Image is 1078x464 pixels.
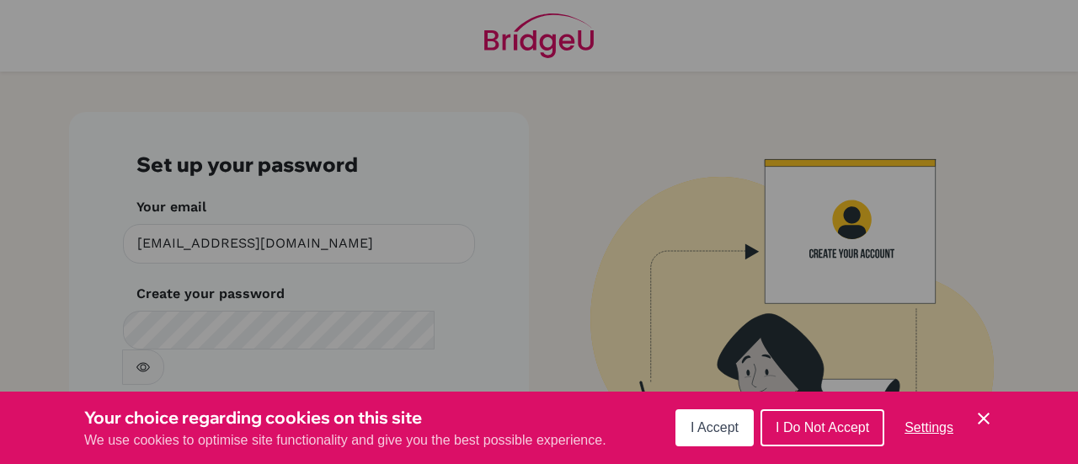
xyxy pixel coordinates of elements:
[891,411,967,445] button: Settings
[84,430,606,451] p: We use cookies to optimise site functionality and give you the best possible experience.
[675,409,754,446] button: I Accept
[84,405,606,430] h3: Your choice regarding cookies on this site
[776,420,869,435] span: I Do Not Accept
[905,420,953,435] span: Settings
[974,408,994,429] button: Save and close
[760,409,884,446] button: I Do Not Accept
[691,420,739,435] span: I Accept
